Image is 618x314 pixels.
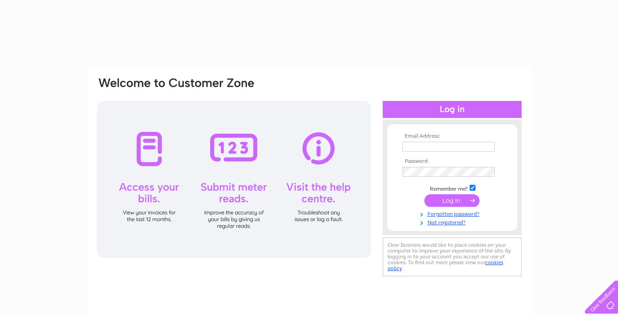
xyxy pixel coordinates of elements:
[402,209,504,218] a: Forgotten password?
[388,259,503,271] a: cookies policy
[402,218,504,226] a: Not registered?
[400,133,504,140] th: Email Address:
[383,237,522,276] div: Clear Business would like to place cookies on your computer to improve your experience of the sit...
[400,183,504,192] td: Remember me?
[400,158,504,165] th: Password:
[424,194,480,207] input: Submit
